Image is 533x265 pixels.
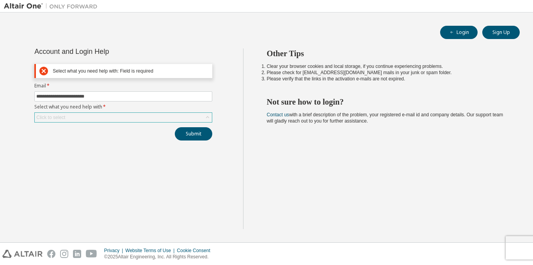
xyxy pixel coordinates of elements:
[267,48,506,59] h2: Other Tips
[60,250,68,258] img: instagram.svg
[267,97,506,107] h2: Not sure how to login?
[73,250,81,258] img: linkedin.svg
[125,247,177,254] div: Website Terms of Use
[35,113,212,122] div: Click to select
[34,104,212,110] label: Select what you need help with
[482,26,520,39] button: Sign Up
[53,68,209,74] div: Select what you need help with: Field is required
[267,69,506,76] li: Please check for [EMAIL_ADDRESS][DOMAIN_NAME] mails in your junk or spam folder.
[36,114,65,121] div: Click to select
[440,26,478,39] button: Login
[104,254,215,260] p: © 2025 Altair Engineering, Inc. All Rights Reserved.
[4,2,101,10] img: Altair One
[34,83,212,89] label: Email
[267,76,506,82] li: Please verify that the links in the activation e-mails are not expired.
[175,127,212,141] button: Submit
[267,112,503,124] span: with a brief description of the problem, your registered e-mail id and company details. Our suppo...
[86,250,97,258] img: youtube.svg
[34,48,177,55] div: Account and Login Help
[177,247,215,254] div: Cookie Consent
[2,250,43,258] img: altair_logo.svg
[267,63,506,69] li: Clear your browser cookies and local storage, if you continue experiencing problems.
[267,112,289,117] a: Contact us
[47,250,55,258] img: facebook.svg
[104,247,125,254] div: Privacy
